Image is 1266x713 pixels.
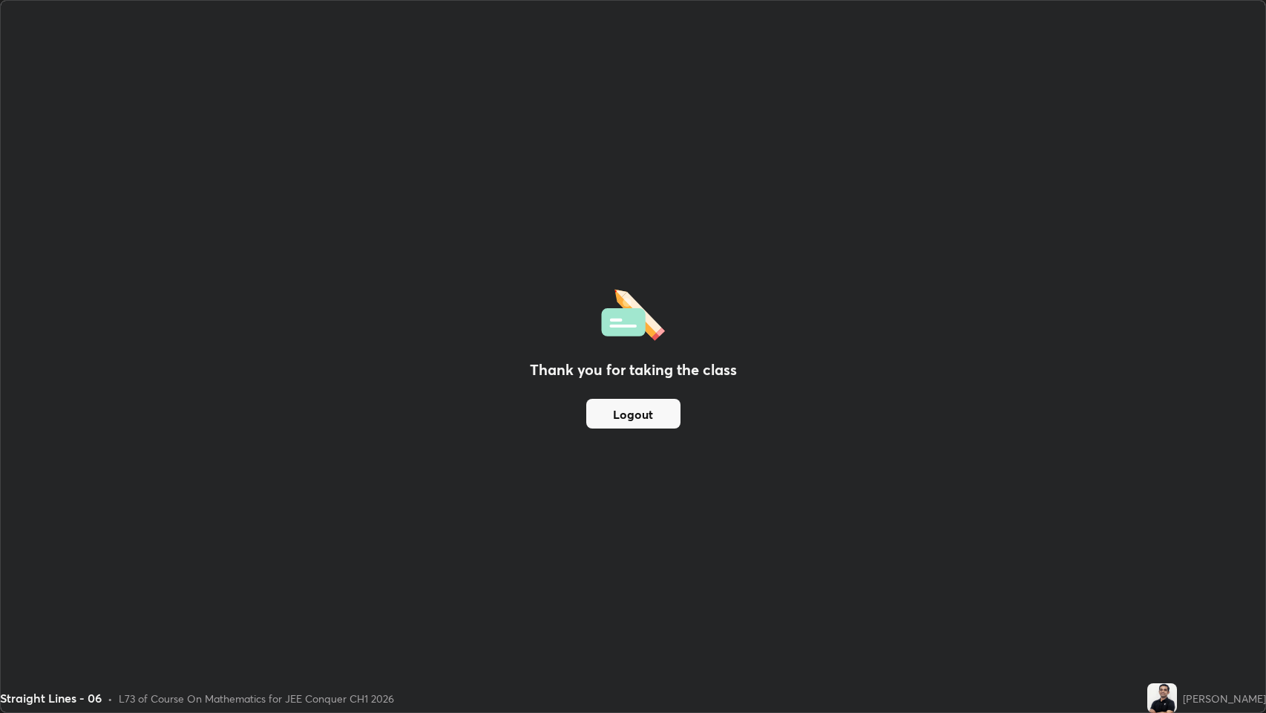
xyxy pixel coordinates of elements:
[119,691,394,706] div: L73 of Course On Mathematics for JEE Conquer CH1 2026
[586,399,680,429] button: Logout
[1147,683,1177,713] img: f8aae543885a491b8a905e74841c74d5.jpg
[530,359,737,381] h2: Thank you for taking the class
[108,691,113,706] div: •
[601,284,665,341] img: offlineFeedback.1438e8b3.svg
[1183,691,1266,706] div: [PERSON_NAME]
